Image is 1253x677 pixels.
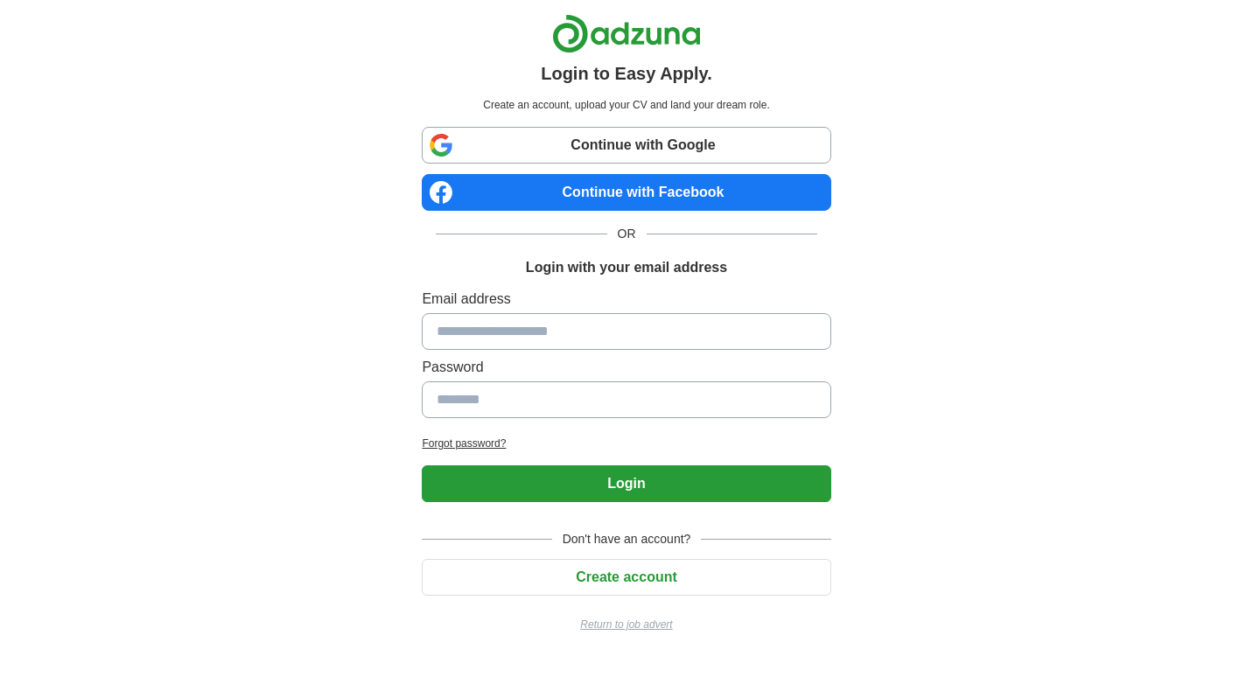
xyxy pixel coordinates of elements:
[422,569,830,584] a: Create account
[422,289,830,310] label: Email address
[607,225,647,243] span: OR
[422,357,830,378] label: Password
[552,530,702,548] span: Don't have an account?
[425,97,827,113] p: Create an account, upload your CV and land your dream role.
[422,617,830,632] a: Return to job advert
[422,559,830,596] button: Create account
[422,127,830,164] a: Continue with Google
[422,436,830,451] a: Forgot password?
[422,465,830,502] button: Login
[526,257,727,278] h1: Login with your email address
[422,174,830,211] a: Continue with Facebook
[541,60,712,87] h1: Login to Easy Apply.
[552,14,701,53] img: Adzuna logo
